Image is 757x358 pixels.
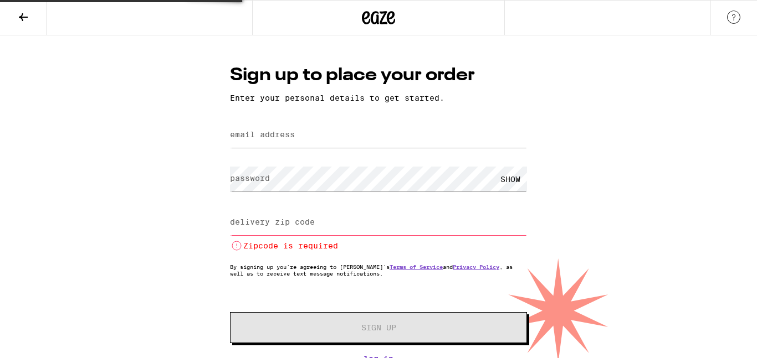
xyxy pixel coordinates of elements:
[494,167,527,191] div: SHOW
[453,263,499,270] a: Privacy Policy
[230,312,527,343] button: Sign Up
[361,324,396,331] span: Sign Up
[230,217,315,226] label: delivery zip code
[230,94,527,102] p: Enter your personal details to get started.
[230,263,527,277] p: By signing up you're agreeing to [PERSON_NAME]'s and , as well as to receive text message notific...
[230,130,295,139] label: email address
[230,63,527,88] h1: Sign up to place your order
[230,239,527,252] li: Zipcode is required
[230,123,527,148] input: email address
[230,174,270,183] label: password
[230,210,527,235] input: delivery zip code
[7,8,80,17] span: Hi. Need any help?
[390,263,443,270] a: Terms of Service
